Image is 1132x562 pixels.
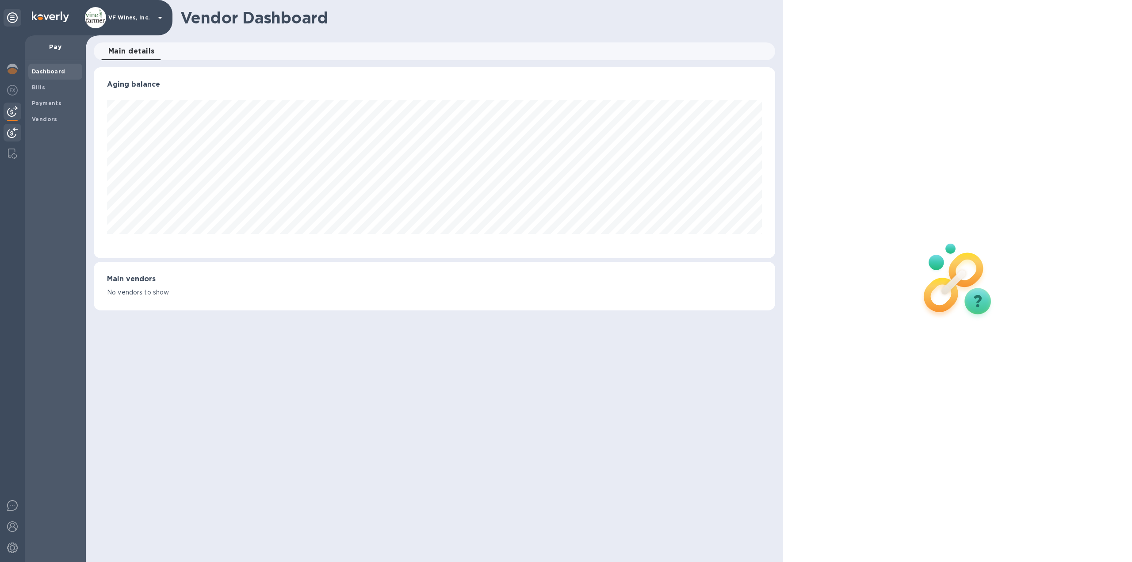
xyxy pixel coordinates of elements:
p: Pay [32,42,79,51]
h3: Main vendors [107,275,762,283]
img: Logo [32,11,69,22]
b: Vendors [32,116,57,122]
span: Main details [108,45,155,57]
p: VF Wines, Inc. [108,15,153,21]
img: Foreign exchange [7,85,18,96]
b: Bills [32,84,45,91]
b: Dashboard [32,68,65,75]
div: Unpin categories [4,9,21,27]
b: Payments [32,100,61,107]
h1: Vendor Dashboard [180,8,769,27]
p: No vendors to show [107,288,762,297]
h3: Aging balance [107,80,762,89]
